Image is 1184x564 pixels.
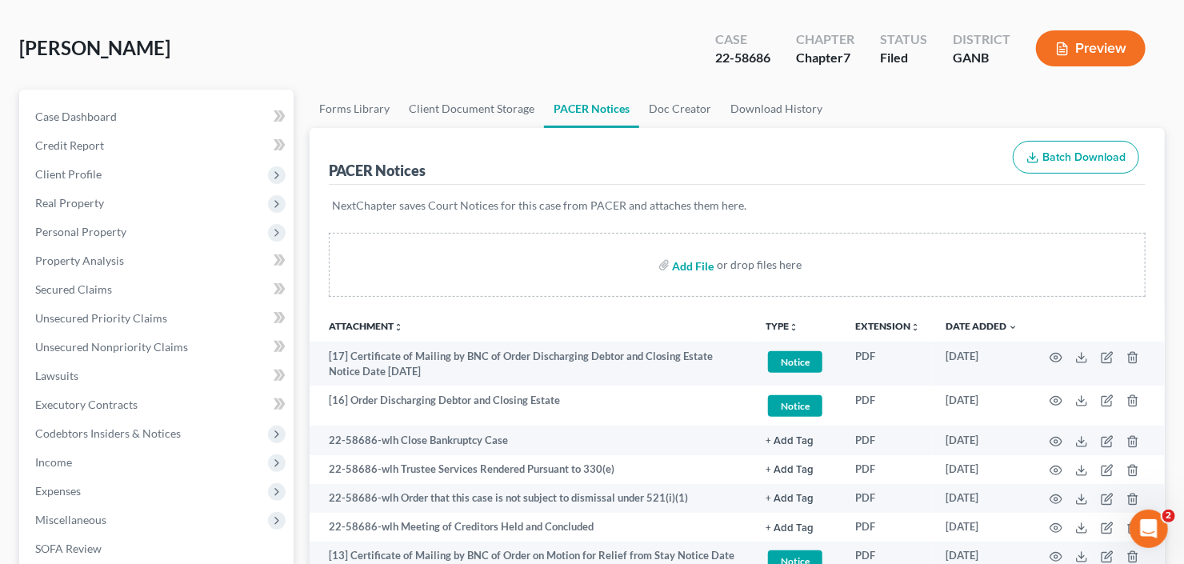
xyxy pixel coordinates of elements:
button: + Add Tag [766,523,814,534]
button: + Add Tag [766,494,814,504]
a: Unsecured Priority Claims [22,304,294,333]
td: PDF [842,342,933,386]
button: TYPEunfold_more [766,322,798,332]
a: + Add Tag [766,433,830,448]
a: + Add Tag [766,490,830,506]
span: [PERSON_NAME] [19,36,170,59]
div: or drop files here [718,257,802,273]
span: Client Profile [35,167,102,181]
span: Codebtors Insiders & Notices [35,426,181,440]
a: Extensionunfold_more [855,320,920,332]
span: Lawsuits [35,369,78,382]
a: Notice [766,349,830,375]
div: 22-58686 [715,49,770,67]
td: PDF [842,455,933,484]
a: Property Analysis [22,246,294,275]
div: PACER Notices [329,161,426,180]
a: Attachmentunfold_more [329,320,403,332]
span: Secured Claims [35,282,112,296]
div: Filed [880,49,927,67]
a: Credit Report [22,131,294,160]
a: Date Added expand_more [946,320,1018,332]
div: District [953,30,1010,49]
td: 22-58686-wlh Meeting of Creditors Held and Concluded [310,513,753,542]
a: Lawsuits [22,362,294,390]
a: + Add Tag [766,462,830,477]
span: Batch Download [1042,150,1126,164]
td: 22-58686-wlh Trustee Services Rendered Pursuant to 330(e) [310,455,753,484]
span: Miscellaneous [35,513,106,526]
td: [16] Order Discharging Debtor and Closing Estate [310,386,753,426]
span: Income [35,455,72,469]
span: Unsecured Nonpriority Claims [35,340,188,354]
a: Unsecured Nonpriority Claims [22,333,294,362]
span: Notice [768,395,822,417]
p: NextChapter saves Court Notices for this case from PACER and attaches them here. [332,198,1142,214]
td: [DATE] [933,513,1030,542]
span: Expenses [35,484,81,498]
td: [DATE] [933,484,1030,513]
td: [DATE] [933,386,1030,426]
i: expand_more [1008,322,1018,332]
td: PDF [842,484,933,513]
span: Case Dashboard [35,110,117,123]
td: 22-58686-wlh Order that this case is not subject to dismissal under 521(i)(1) [310,484,753,513]
span: 2 [1162,510,1175,522]
a: SOFA Review [22,534,294,563]
span: Unsecured Priority Claims [35,311,167,325]
div: Chapter [796,30,854,49]
a: Download History [721,90,832,128]
i: unfold_more [394,322,403,332]
td: [DATE] [933,342,1030,386]
i: unfold_more [789,322,798,332]
button: + Add Tag [766,465,814,475]
span: Notice [768,351,822,373]
span: Property Analysis [35,254,124,267]
td: PDF [842,513,933,542]
a: Notice [766,393,830,419]
a: Doc Creator [639,90,721,128]
span: SOFA Review [35,542,102,555]
td: [DATE] [933,455,1030,484]
div: GANB [953,49,1010,67]
button: + Add Tag [766,436,814,446]
td: PDF [842,386,933,426]
span: Real Property [35,196,104,210]
a: Forms Library [310,90,399,128]
a: PACER Notices [544,90,639,128]
i: unfold_more [910,322,920,332]
a: + Add Tag [766,519,830,534]
a: Secured Claims [22,275,294,304]
button: Batch Download [1013,141,1139,174]
span: Executory Contracts [35,398,138,411]
iframe: Intercom live chat [1130,510,1168,548]
td: PDF [842,426,933,454]
div: Case [715,30,770,49]
a: Case Dashboard [22,102,294,131]
td: 22-58686-wlh Close Bankruptcy Case [310,426,753,454]
span: Personal Property [35,225,126,238]
td: [DATE] [933,426,1030,454]
td: [17] Certificate of Mailing by BNC of Order Discharging Debtor and Closing Estate Notice Date [DATE] [310,342,753,386]
button: Preview [1036,30,1146,66]
div: Status [880,30,927,49]
span: Credit Report [35,138,104,152]
div: Chapter [796,49,854,67]
span: 7 [843,50,850,65]
a: Client Document Storage [399,90,544,128]
a: Executory Contracts [22,390,294,419]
